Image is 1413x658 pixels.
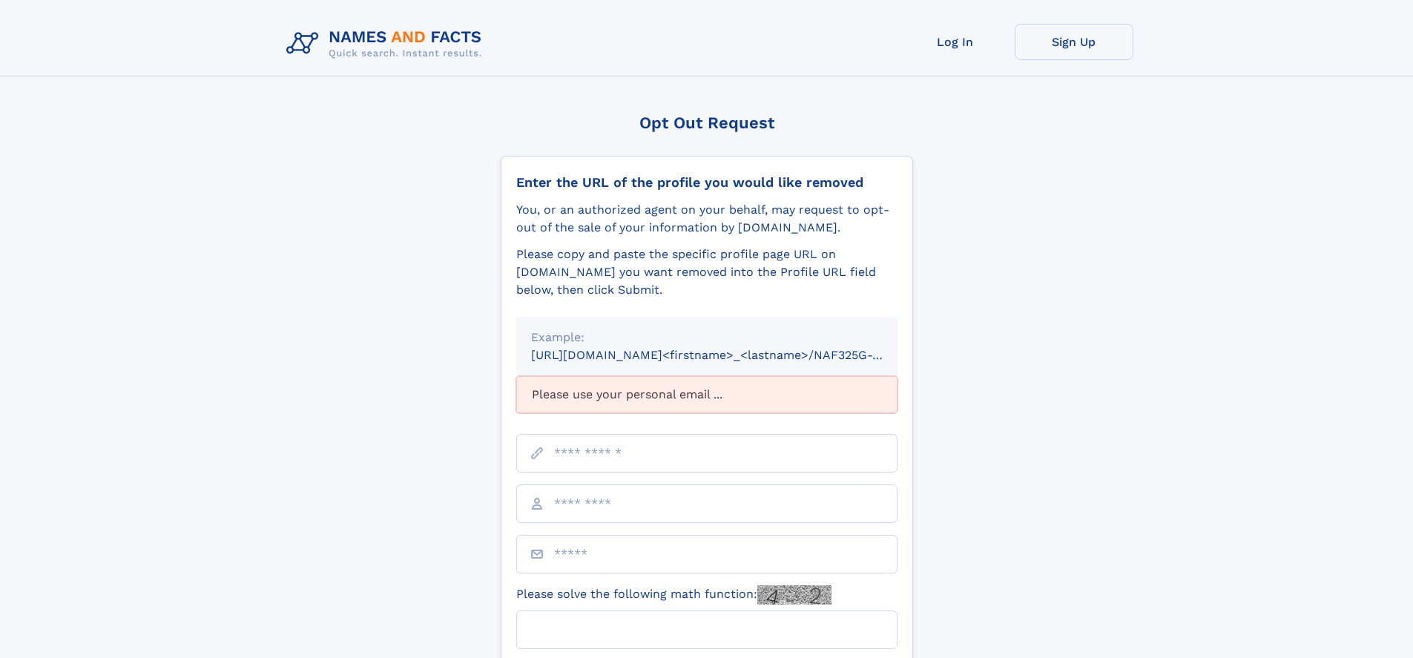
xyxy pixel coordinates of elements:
div: Example: [531,329,883,346]
div: Please copy and paste the specific profile page URL on [DOMAIN_NAME] you want removed into the Pr... [516,246,897,299]
img: Logo Names and Facts [280,24,494,64]
div: Opt Out Request [501,113,913,132]
small: [URL][DOMAIN_NAME]<firstname>_<lastname>/NAF325G-xxxxxxxx [531,348,926,362]
a: Sign Up [1015,24,1133,60]
a: Log In [896,24,1015,60]
div: Enter the URL of the profile you would like removed [516,174,897,191]
label: Please solve the following math function: [516,585,831,605]
div: You, or an authorized agent on your behalf, may request to opt-out of the sale of your informatio... [516,201,897,237]
div: Please use your personal email ... [516,376,897,413]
